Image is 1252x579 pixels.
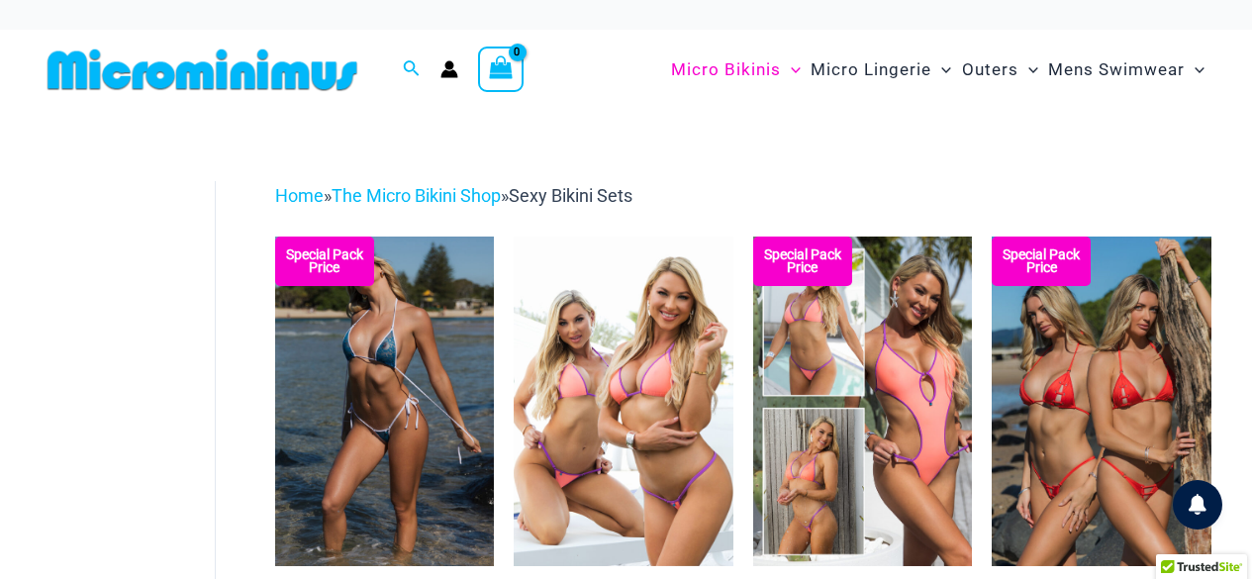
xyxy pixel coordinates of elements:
[275,185,632,206] span: » »
[671,45,781,95] span: Micro Bikinis
[753,237,973,565] a: Collection Pack (7) Collection Pack B (1)Collection Pack B (1)
[962,45,1018,95] span: Outers
[514,237,733,565] a: Wild Card Neon Bliss Tri Top PackWild Card Neon Bliss Tri Top Pack BWild Card Neon Bliss Tri Top ...
[509,185,632,206] span: Sexy Bikini Sets
[49,165,228,561] iframe: TrustedSite Certified
[806,40,956,100] a: Micro LingerieMenu ToggleMenu Toggle
[40,48,365,92] img: MM SHOP LOGO FLAT
[663,37,1212,103] nav: Site Navigation
[275,185,324,206] a: Home
[275,248,374,274] b: Special Pack Price
[992,237,1211,565] img: Bikini Pack
[440,60,458,78] a: Account icon link
[275,237,495,565] a: Waves Breaking Ocean 312 Top 456 Bottom 08 Waves Breaking Ocean 312 Top 456 Bottom 04Waves Breaki...
[1043,40,1209,100] a: Mens SwimwearMenu ToggleMenu Toggle
[514,237,733,565] img: Wild Card Neon Bliss Tri Top Pack
[1018,45,1038,95] span: Menu Toggle
[1185,45,1204,95] span: Menu Toggle
[781,45,801,95] span: Menu Toggle
[992,237,1211,565] a: Bikini Pack Bikini Pack BBikini Pack B
[992,248,1091,274] b: Special Pack Price
[753,237,973,565] img: Collection Pack (7)
[478,47,524,92] a: View Shopping Cart, empty
[332,185,501,206] a: The Micro Bikini Shop
[275,237,495,565] img: Waves Breaking Ocean 312 Top 456 Bottom 08
[753,248,852,274] b: Special Pack Price
[1048,45,1185,95] span: Mens Swimwear
[403,57,421,82] a: Search icon link
[811,45,931,95] span: Micro Lingerie
[957,40,1043,100] a: OutersMenu ToggleMenu Toggle
[931,45,951,95] span: Menu Toggle
[666,40,806,100] a: Micro BikinisMenu ToggleMenu Toggle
